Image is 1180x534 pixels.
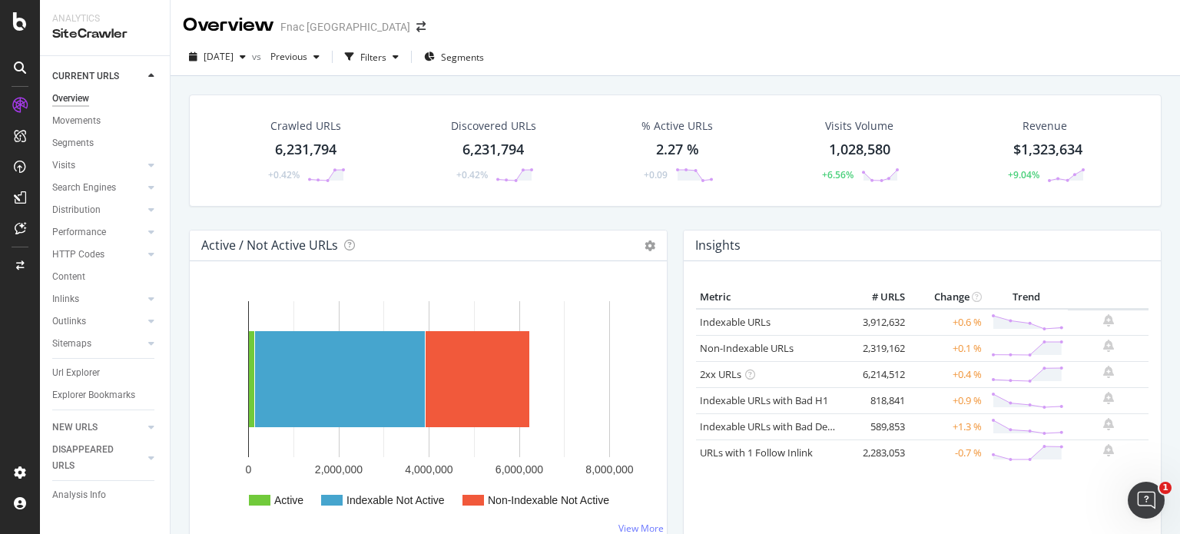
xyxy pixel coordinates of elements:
[52,313,144,330] a: Outlinks
[280,19,410,35] div: Fnac [GEOGRAPHIC_DATA]
[246,463,252,476] text: 0
[847,309,909,336] td: 3,912,632
[52,25,157,43] div: SiteCrawler
[695,235,741,256] h4: Insights
[52,387,135,403] div: Explorer Bookmarks
[52,269,159,285] a: Content
[1103,444,1114,456] div: bell-plus
[986,286,1068,309] th: Trend
[405,463,452,476] text: 4,000,000
[52,365,100,381] div: Url Explorer
[1159,482,1172,494] span: 1
[641,118,713,134] div: % Active URLs
[52,224,106,240] div: Performance
[829,140,890,160] div: 1,028,580
[1008,168,1039,181] div: +9.04%
[52,180,116,196] div: Search Engines
[700,315,771,329] a: Indexable URLs
[52,12,157,25] div: Analytics
[909,413,986,439] td: +1.3 %
[52,158,144,174] a: Visits
[52,224,144,240] a: Performance
[700,420,867,433] a: Indexable URLs with Bad Description
[52,420,144,436] a: NEW URLS
[52,420,98,436] div: NEW URLS
[204,50,234,63] span: 2025 Aug. 31st
[268,168,300,181] div: +0.42%
[825,118,893,134] div: Visits Volume
[52,442,144,474] a: DISAPPEARED URLS
[847,335,909,361] td: 2,319,162
[252,50,264,63] span: vs
[496,463,543,476] text: 6,000,000
[700,446,813,459] a: URLs with 1 Follow Inlink
[52,291,79,307] div: Inlinks
[52,269,85,285] div: Content
[416,22,426,32] div: arrow-right-arrow-left
[1013,140,1082,158] span: $1,323,634
[700,393,828,407] a: Indexable URLs with Bad H1
[52,113,101,129] div: Movements
[52,313,86,330] div: Outlinks
[909,335,986,361] td: +0.1 %
[462,140,524,160] div: 6,231,794
[1023,118,1067,134] span: Revenue
[1103,418,1114,430] div: bell-plus
[52,68,144,85] a: CURRENT URLS
[264,50,307,63] span: Previous
[696,286,847,309] th: Metric
[909,309,986,336] td: +0.6 %
[274,494,303,506] text: Active
[202,286,655,526] div: A chart.
[52,135,159,151] a: Segments
[847,361,909,387] td: 6,214,512
[52,365,159,381] a: Url Explorer
[1103,340,1114,352] div: bell-plus
[656,140,699,160] div: 2.27 %
[52,247,104,263] div: HTTP Codes
[315,463,363,476] text: 2,000,000
[52,487,159,503] a: Analysis Info
[52,91,159,107] a: Overview
[909,439,986,466] td: -0.7 %
[909,286,986,309] th: Change
[1128,482,1165,519] iframe: Intercom live chat
[52,135,94,151] div: Segments
[909,361,986,387] td: +0.4 %
[52,336,91,352] div: Sitemaps
[441,51,484,64] span: Segments
[847,387,909,413] td: 818,841
[52,91,89,107] div: Overview
[52,113,159,129] a: Movements
[52,291,144,307] a: Inlinks
[201,235,338,256] h4: Active / Not Active URLs
[339,45,405,69] button: Filters
[264,45,326,69] button: Previous
[644,168,668,181] div: +0.09
[275,140,336,160] div: 6,231,794
[1103,366,1114,378] div: bell-plus
[847,413,909,439] td: 589,853
[451,118,536,134] div: Discovered URLs
[52,180,144,196] a: Search Engines
[52,68,119,85] div: CURRENT URLS
[909,387,986,413] td: +0.9 %
[488,494,609,506] text: Non-Indexable Not Active
[52,202,101,218] div: Distribution
[52,247,144,263] a: HTTP Codes
[847,439,909,466] td: 2,283,053
[270,118,341,134] div: Crawled URLs
[585,463,633,476] text: 8,000,000
[700,367,741,381] a: 2xx URLs
[346,494,445,506] text: Indexable Not Active
[52,336,144,352] a: Sitemaps
[360,51,386,64] div: Filters
[456,168,488,181] div: +0.42%
[645,240,655,251] i: Options
[1103,314,1114,327] div: bell-plus
[52,202,144,218] a: Distribution
[52,442,130,474] div: DISAPPEARED URLS
[52,158,75,174] div: Visits
[847,286,909,309] th: # URLS
[183,12,274,38] div: Overview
